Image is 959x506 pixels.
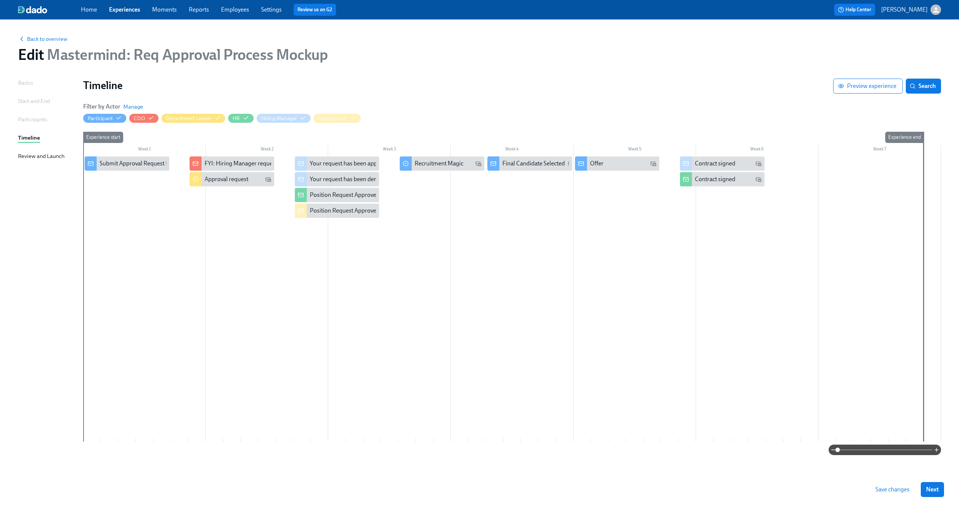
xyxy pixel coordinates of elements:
[696,145,819,155] div: Week 6
[134,115,145,122] div: Hide COO
[314,114,360,123] button: Recruitment
[695,175,735,183] div: Contract signed
[83,114,126,123] button: Participant
[109,6,140,13] a: Experiences
[44,46,328,64] span: Mastermind: Req Approval Process Mockup
[881,4,941,15] button: [PERSON_NAME]
[574,145,696,155] div: Week 5
[875,486,910,493] span: Save changes
[475,161,481,167] svg: Work Email
[18,115,47,124] div: Participants
[18,152,64,160] div: Review and Launch
[590,159,603,168] div: Offer
[295,172,379,186] div: Your request has been denied
[680,172,765,186] div: Contract signed
[834,4,875,16] button: Help Center
[83,79,833,92] h1: Timeline
[205,175,248,183] div: Approval request
[233,115,240,122] div: Hide HR
[83,103,120,111] h6: Filter by Actor
[18,6,47,13] img: dado
[152,6,177,13] a: Moments
[502,159,565,168] div: Final Candidate Selected
[18,46,328,64] h1: Edit
[161,114,225,123] button: Department Leader
[88,115,113,122] div: Hide Participant
[190,156,274,171] div: FYI: Hiring Manager requested the opening of position X
[205,159,348,168] div: FYI: Hiring Manager requested the opening of position X
[18,79,33,87] div: Basics
[294,4,336,16] button: Review us on G2
[451,145,573,155] div: Week 4
[261,115,297,122] div: Hide Hiring Manager
[190,172,274,186] div: Approval request
[81,6,97,13] a: Home
[18,6,81,13] a: dado
[18,35,67,43] button: Back to overview
[166,115,212,122] div: Department Leader
[400,156,484,171] div: Recruitment Magic
[819,145,941,155] div: Week 7
[310,207,379,215] div: Position Request Approved
[328,145,451,155] div: Week 3
[310,191,379,199] div: Position Request Approved
[650,161,656,167] svg: Work Email
[415,159,463,168] div: Recruitment Magic
[83,145,206,155] div: Week 1
[228,114,253,123] button: HR
[18,134,40,142] div: Timeline
[297,6,332,13] a: Review us on G2
[310,175,385,183] div: Your request has been denied
[568,161,574,167] svg: Work Email
[261,6,282,13] a: Settings
[680,156,765,171] div: Contract signed
[838,6,871,13] span: Help Center
[756,161,762,167] svg: Work Email
[85,156,169,171] div: Submit Approval Request Form
[885,132,924,143] div: Experience end
[310,159,392,168] div: Your request has been approved
[695,159,735,168] div: Contract signed
[911,82,936,90] span: Search
[870,482,915,497] button: Save changes
[129,114,158,123] button: COO
[206,145,328,155] div: Week 2
[257,114,311,123] button: Hiring Manager
[265,176,271,182] svg: Work Email
[123,103,143,110] button: Manage
[18,97,50,105] div: Start and End
[221,6,249,13] a: Employees
[756,176,762,182] svg: Work Email
[833,79,903,94] button: Preview experience
[295,188,379,202] div: Position Request Approved
[100,159,180,168] div: Submit Approval Request Form
[487,156,572,171] div: Final Candidate Selected
[906,79,941,94] button: Search
[83,132,123,143] div: Experience start
[318,115,347,122] div: Hide Recruitment
[839,82,896,90] span: Preview experience
[921,482,944,497] button: Next
[575,156,660,171] div: Offer
[189,6,209,13] a: Reports
[295,204,379,218] div: Position Request Approved
[295,156,379,171] div: Your request has been approved
[926,486,939,493] span: Next
[881,6,928,14] p: [PERSON_NAME]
